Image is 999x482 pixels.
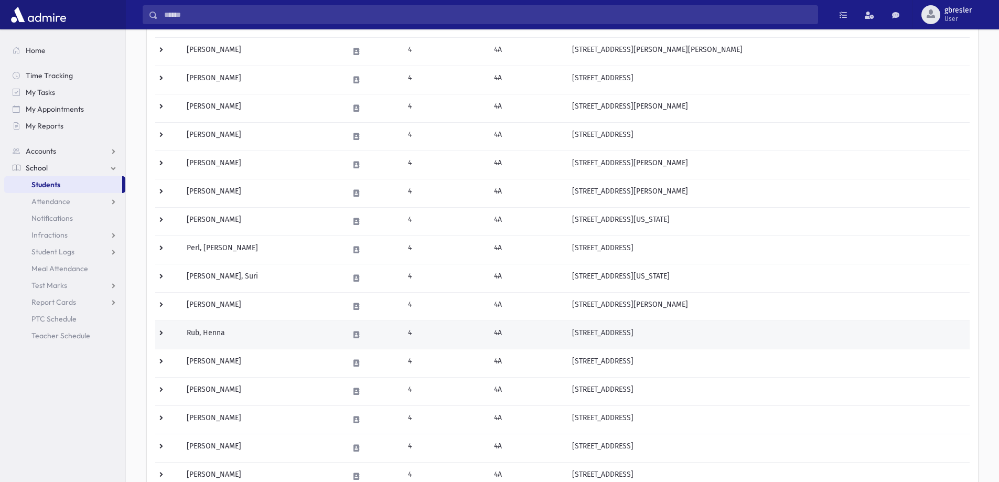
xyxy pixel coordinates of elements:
td: 4A [488,434,566,462]
span: My Tasks [26,88,55,97]
td: [STREET_ADDRESS][US_STATE] [566,207,970,235]
input: Search [158,5,818,24]
td: 4 [402,235,487,264]
td: 4A [488,264,566,292]
td: [PERSON_NAME] [180,207,342,235]
td: 4 [402,66,487,94]
td: 4A [488,292,566,320]
span: Meal Attendance [31,264,88,273]
td: 4 [402,434,487,462]
td: 4A [488,179,566,207]
a: My Reports [4,117,125,134]
a: Infractions [4,227,125,243]
span: Accounts [26,146,56,156]
td: 4 [402,377,487,405]
td: 4A [488,349,566,377]
td: [PERSON_NAME] [180,37,342,66]
td: 4A [488,405,566,434]
td: 4 [402,122,487,151]
a: Notifications [4,210,125,227]
td: 4 [402,264,487,292]
td: [PERSON_NAME] [180,66,342,94]
td: 4 [402,292,487,320]
span: PTC Schedule [31,314,77,324]
a: Test Marks [4,277,125,294]
td: Rub, Henna [180,320,342,349]
a: My Appointments [4,101,125,117]
td: [STREET_ADDRESS] [566,122,970,151]
td: 4 [402,349,487,377]
span: Report Cards [31,297,76,307]
td: [PERSON_NAME] [180,292,342,320]
td: [STREET_ADDRESS] [566,66,970,94]
td: [STREET_ADDRESS][PERSON_NAME] [566,179,970,207]
td: 4 [402,94,487,122]
span: gbresler [944,6,972,15]
span: My Reports [26,121,63,131]
td: [PERSON_NAME], Suri [180,264,342,292]
td: 4A [488,122,566,151]
td: 4A [488,235,566,264]
td: Perl, [PERSON_NAME] [180,235,342,264]
td: [STREET_ADDRESS] [566,349,970,377]
span: User [944,15,972,23]
span: Students [31,180,60,189]
td: [STREET_ADDRESS][PERSON_NAME] [566,292,970,320]
td: [PERSON_NAME] [180,349,342,377]
td: [STREET_ADDRESS][PERSON_NAME][PERSON_NAME] [566,37,970,66]
td: [PERSON_NAME] [180,122,342,151]
img: AdmirePro [8,4,69,25]
span: School [26,163,48,173]
span: Student Logs [31,247,74,256]
td: 4 [402,179,487,207]
span: Notifications [31,213,73,223]
td: 4 [402,37,487,66]
span: Attendance [31,197,70,206]
td: 4A [488,37,566,66]
span: Teacher Schedule [31,331,90,340]
td: 4A [488,151,566,179]
a: Report Cards [4,294,125,310]
a: Time Tracking [4,67,125,84]
td: [STREET_ADDRESS] [566,377,970,405]
a: Student Logs [4,243,125,260]
td: [STREET_ADDRESS][PERSON_NAME] [566,151,970,179]
a: Accounts [4,143,125,159]
td: [PERSON_NAME] [180,94,342,122]
td: [STREET_ADDRESS][PERSON_NAME] [566,94,970,122]
td: 4A [488,377,566,405]
td: [STREET_ADDRESS] [566,434,970,462]
td: [STREET_ADDRESS] [566,405,970,434]
a: Teacher Schedule [4,327,125,344]
span: Test Marks [31,281,67,290]
td: 4 [402,405,487,434]
a: PTC Schedule [4,310,125,327]
td: 4A [488,207,566,235]
td: [PERSON_NAME] [180,151,342,179]
a: School [4,159,125,176]
td: [PERSON_NAME] [180,434,342,462]
td: 4 [402,151,487,179]
td: [PERSON_NAME] [180,179,342,207]
td: 4 [402,207,487,235]
a: My Tasks [4,84,125,101]
td: 4 [402,320,487,349]
a: Home [4,42,125,59]
td: [PERSON_NAME] [180,377,342,405]
td: [STREET_ADDRESS] [566,235,970,264]
span: Time Tracking [26,71,73,80]
a: Attendance [4,193,125,210]
a: Students [4,176,122,193]
td: [STREET_ADDRESS] [566,320,970,349]
td: 4A [488,94,566,122]
span: Home [26,46,46,55]
span: Infractions [31,230,68,240]
a: Meal Attendance [4,260,125,277]
td: [PERSON_NAME] [180,405,342,434]
td: 4A [488,66,566,94]
td: 4A [488,320,566,349]
td: [STREET_ADDRESS][US_STATE] [566,264,970,292]
span: My Appointments [26,104,84,114]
